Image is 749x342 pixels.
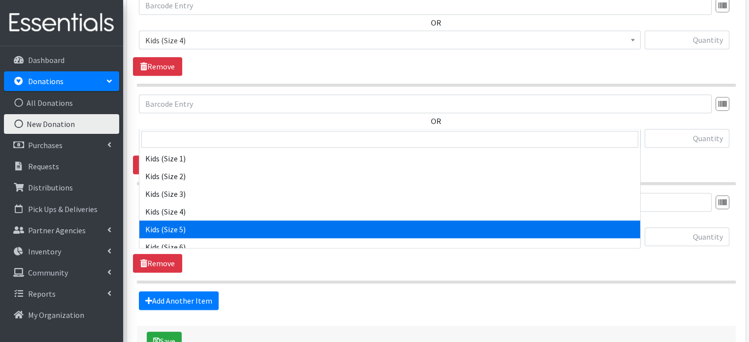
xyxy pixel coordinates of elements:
li: Kids (Size 5) [139,220,640,238]
a: Remove [133,254,182,273]
p: Requests [28,161,59,171]
p: Distributions [28,183,73,192]
li: Kids (Size 2) [139,167,640,185]
p: Pick Ups & Deliveries [28,204,98,214]
span: Kids (Size 4) [145,33,634,47]
p: Purchases [28,140,63,150]
a: Remove [133,155,182,174]
label: OR [431,115,441,127]
p: Dashboard [28,55,65,65]
p: Donations [28,76,64,86]
li: Kids (Size 3) [139,185,640,203]
input: Barcode Entry [139,94,712,113]
a: Reports [4,284,119,304]
p: Community [28,268,68,278]
a: Add Another Item [139,291,219,310]
input: Quantity [645,31,729,49]
a: Purchases [4,135,119,155]
input: Quantity [645,227,729,246]
a: My Organization [4,305,119,325]
label: OR [431,17,441,29]
a: Distributions [4,178,119,197]
a: Pick Ups & Deliveries [4,199,119,219]
a: Requests [4,156,119,176]
img: HumanEssentials [4,6,119,39]
a: Dashboard [4,50,119,70]
p: Inventory [28,247,61,256]
li: Kids (Size 6) [139,238,640,256]
a: Donations [4,71,119,91]
p: Reports [28,289,56,299]
a: Partner Agencies [4,220,119,240]
li: Kids (Size 4) [139,203,640,220]
li: Kids (Size 1) [139,150,640,167]
p: My Organization [28,310,84,320]
a: Inventory [4,242,119,261]
input: Quantity [645,129,729,148]
a: All Donations [4,93,119,113]
a: Remove [133,57,182,76]
p: Partner Agencies [28,225,86,235]
a: Community [4,263,119,282]
span: Kids (Size 4) [139,31,641,49]
a: New Donation [4,114,119,134]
